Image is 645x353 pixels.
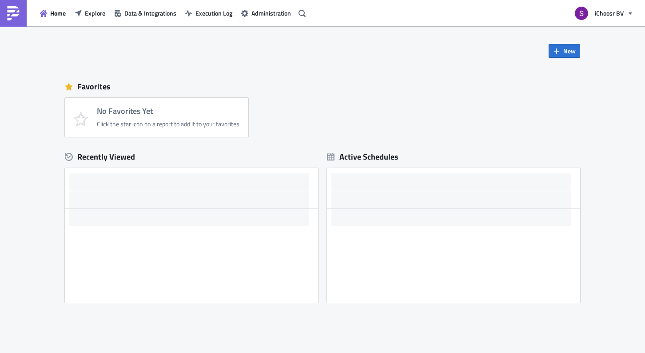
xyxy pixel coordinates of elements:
[195,8,232,18] span: Execution Log
[97,120,239,128] div: Click the star icon on a report to add it to your favorites
[110,6,181,20] button: Data & Integrations
[65,150,318,164] div: Recently Viewed
[97,107,239,116] h4: No Favorites Yet
[124,8,176,18] span: Data & Integrations
[251,8,291,18] span: Administration
[36,6,70,20] button: Home
[549,44,580,58] button: New
[50,8,66,18] span: Home
[563,46,576,56] span: New
[85,8,105,18] span: Explore
[327,152,398,162] div: Active Schedules
[70,6,110,20] button: Explore
[569,4,638,23] button: iChoosr BV
[574,6,589,21] img: Avatar
[65,80,580,93] div: Favorites
[595,8,624,18] span: iChoosr BV
[181,6,237,20] button: Execution Log
[237,6,295,20] button: Administration
[6,6,20,20] img: PushMetrics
